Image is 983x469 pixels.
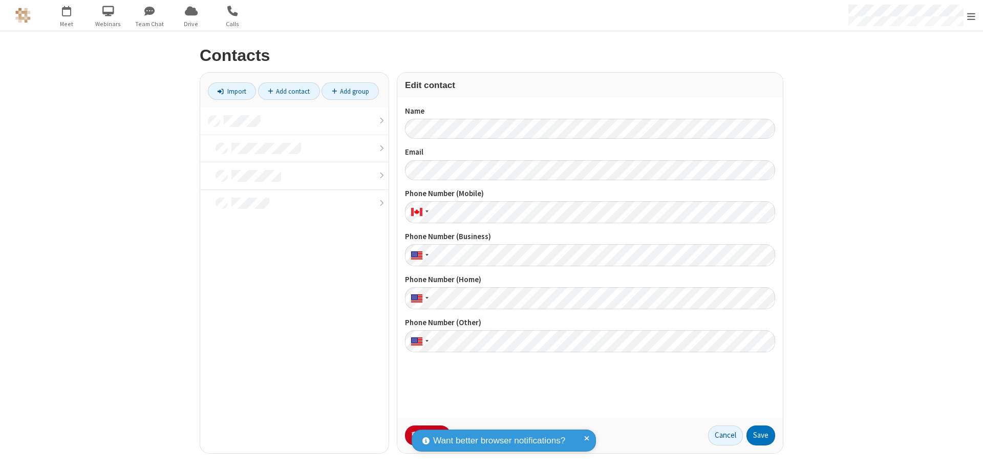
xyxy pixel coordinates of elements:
[405,244,432,266] div: United States: + 1
[48,19,86,29] span: Meet
[405,188,775,200] label: Phone Number (Mobile)
[957,442,975,462] iframe: Chat
[405,274,775,286] label: Phone Number (Home)
[405,231,775,243] label: Phone Number (Business)
[433,434,565,447] span: Want better browser notifications?
[405,80,775,90] h3: Edit contact
[746,425,775,446] button: Save
[405,105,775,117] label: Name
[172,19,210,29] span: Drive
[213,19,252,29] span: Calls
[258,82,320,100] a: Add contact
[208,82,256,100] a: Import
[405,146,775,158] label: Email
[322,82,379,100] a: Add group
[708,425,743,446] button: Cancel
[405,287,432,309] div: United States: + 1
[405,201,432,223] div: Canada: + 1
[200,47,783,65] h2: Contacts
[131,19,169,29] span: Team Chat
[405,330,432,352] div: United States: + 1
[405,317,775,329] label: Phone Number (Other)
[15,8,31,23] img: QA Selenium DO NOT DELETE OR CHANGE
[89,19,127,29] span: Webinars
[405,425,451,446] button: Delete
